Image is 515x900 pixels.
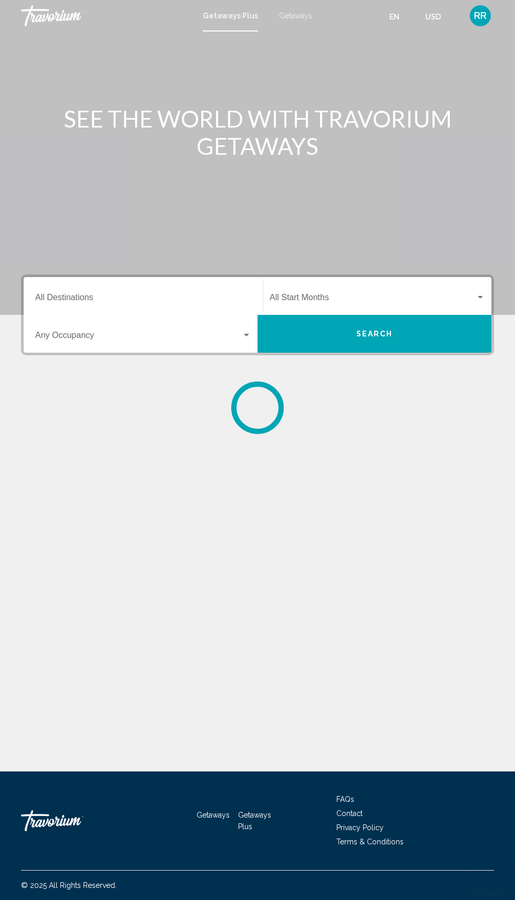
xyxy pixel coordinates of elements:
button: User Menu [467,5,494,27]
a: Terms & Conditions [336,838,404,846]
span: Search [356,330,393,338]
span: RR [474,10,487,21]
h1: SEE THE WORLD WITH TRAVORIUM GETAWAYS [60,105,455,160]
div: Search widget [24,277,491,353]
button: Change currency [425,9,451,24]
span: USD [425,13,441,21]
a: FAQs [336,795,354,803]
a: Privacy Policy [336,823,384,832]
a: Getaways [197,811,230,819]
a: Getaways [279,12,312,20]
a: Getaways Plus [238,811,271,831]
button: Search [257,315,491,353]
a: Contact [336,809,363,818]
a: Travorium [21,805,126,837]
a: Travorium [21,5,192,26]
iframe: Button to launch messaging window [473,858,507,892]
span: © 2025 All Rights Reserved. [21,881,117,890]
a: Getaways Plus [203,12,258,20]
button: Change language [389,9,409,24]
span: en [389,13,399,21]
